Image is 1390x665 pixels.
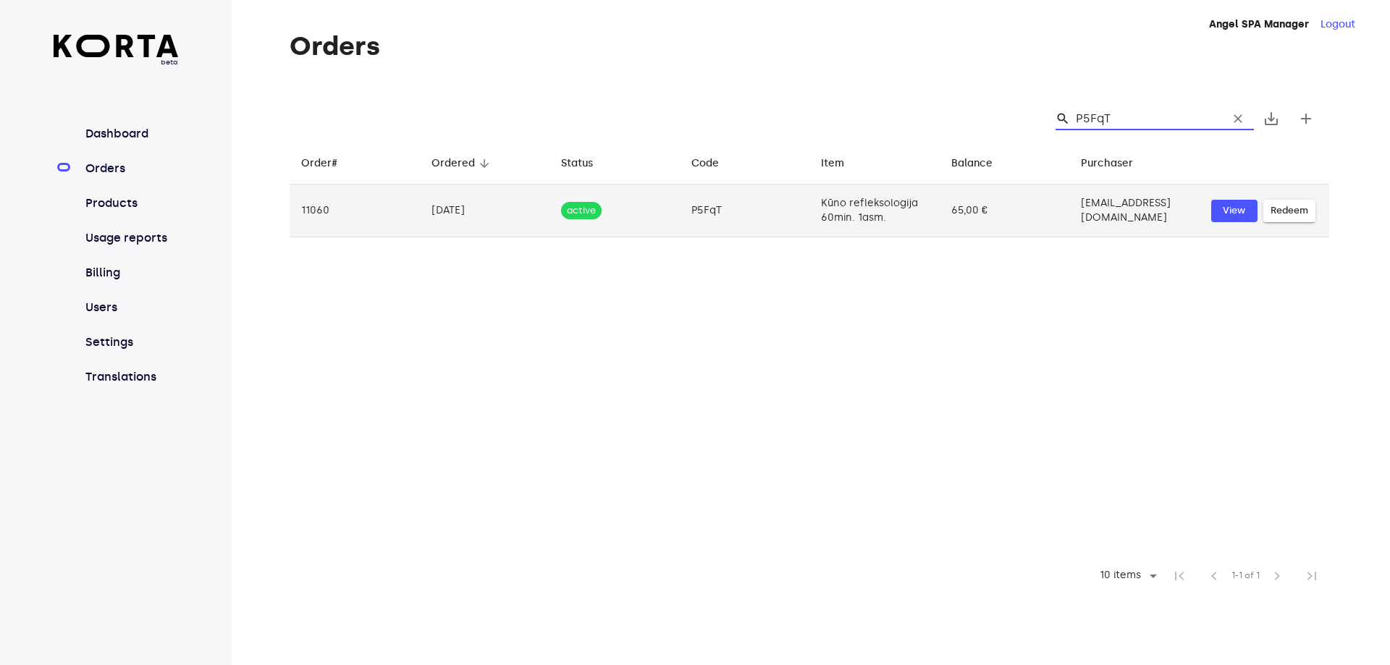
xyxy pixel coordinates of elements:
span: Status [561,155,612,172]
button: Logout [1320,17,1355,32]
span: Redeem [1271,203,1308,219]
a: Products [83,195,179,212]
span: Ordered [431,155,494,172]
a: Settings [83,334,179,351]
a: beta [54,35,179,67]
div: Status [561,155,593,172]
span: Purchaser [1081,155,1152,172]
td: [EMAIL_ADDRESS][DOMAIN_NAME] [1069,185,1200,237]
span: beta [54,57,179,67]
span: active [561,204,602,218]
span: Previous Page [1197,559,1231,593]
span: clear [1231,111,1245,126]
div: 10 items [1096,569,1145,582]
td: P5FqT [680,185,810,237]
a: Billing [83,264,179,281]
span: save_alt [1263,110,1280,127]
div: Item [821,155,844,172]
span: View [1218,203,1250,219]
td: 11060 [290,185,420,237]
span: Balance [951,155,1011,172]
img: Korta [54,35,179,57]
span: arrow_downward [478,157,491,170]
div: 10 items [1090,565,1162,587]
td: [DATE] [420,185,550,237]
button: Create new gift card [1289,101,1323,136]
td: Kūno refleksologija 60min. 1asm. [809,185,940,237]
a: Orders [83,160,179,177]
span: Order# [301,155,356,172]
span: Search [1056,111,1070,126]
span: First Page [1162,559,1197,593]
button: View [1211,200,1258,222]
h1: Orders [290,32,1329,61]
div: Ordered [431,155,475,172]
div: Order# [301,155,337,172]
a: Dashboard [83,125,179,143]
div: Purchaser [1081,155,1133,172]
span: Item [821,155,863,172]
a: Translations [83,368,179,386]
span: add [1297,110,1315,127]
span: 1-1 of 1 [1231,569,1260,583]
input: Search [1076,107,1216,130]
button: Redeem [1263,200,1315,222]
button: Export [1254,101,1289,136]
a: Users [83,299,179,316]
button: Clear Search [1222,103,1254,135]
span: Code [691,155,738,172]
strong: Angel SPA Manager [1209,18,1309,30]
span: Last Page [1294,559,1329,593]
span: Next Page [1260,559,1294,593]
div: Balance [951,155,993,172]
td: 65,00 € [940,185,1070,237]
a: Usage reports [83,229,179,247]
div: Code [691,155,719,172]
